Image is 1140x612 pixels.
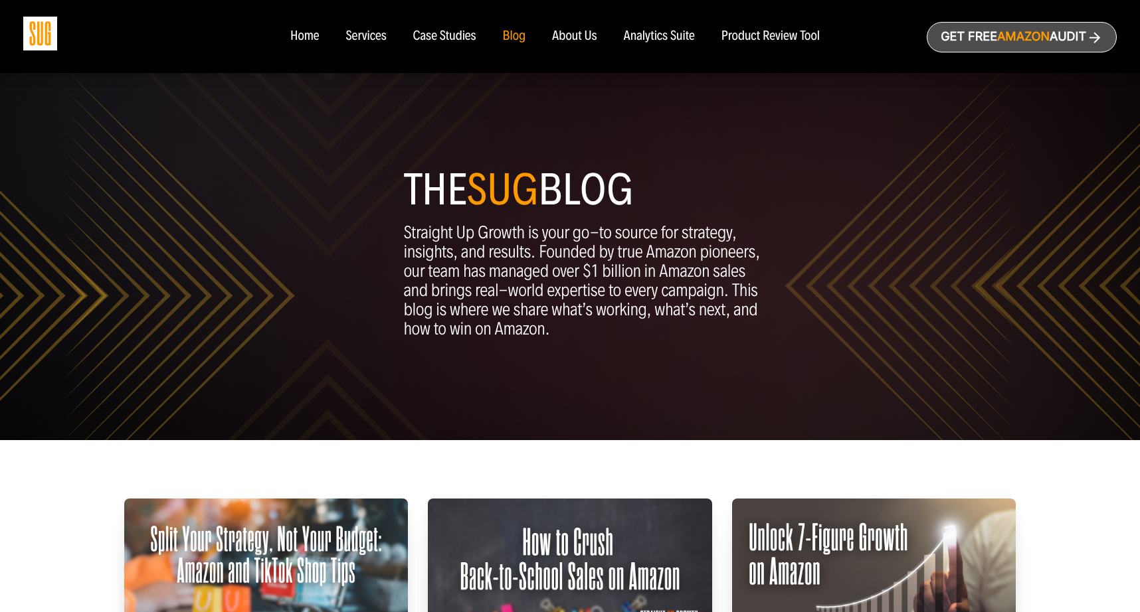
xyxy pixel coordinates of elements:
a: Get freeAmazonAudit [927,22,1117,52]
a: Blog [503,29,526,44]
a: Case Studies [413,29,476,44]
a: Product Review Tool [721,29,820,44]
p: Straight Up Growth is your go-to source for strategy, insights, and results. Founded by true Amaz... [404,223,769,339]
span: Amazon [997,30,1050,44]
img: Sug [23,17,57,50]
h1: The blog [404,170,769,210]
a: Services [345,29,386,44]
a: About Us [552,29,597,44]
a: Analytics Suite [624,29,695,44]
span: SUG [467,163,538,216]
a: Home [290,29,319,44]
